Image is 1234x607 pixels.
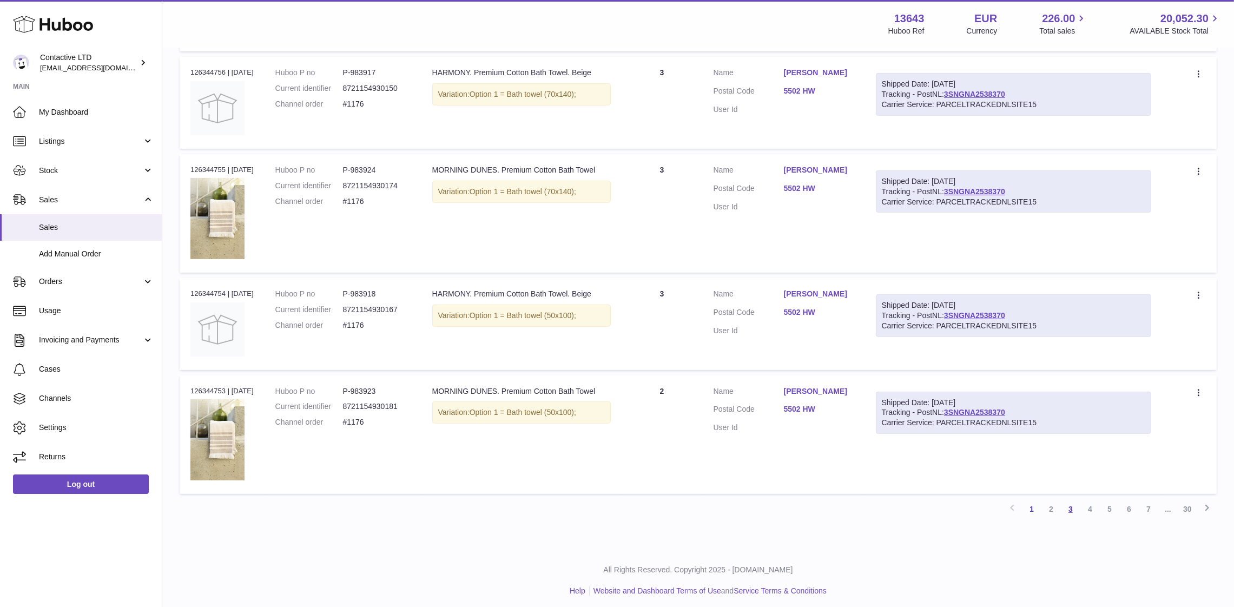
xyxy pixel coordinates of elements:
span: AVAILABLE Stock Total [1130,26,1221,36]
dt: Postal Code [714,404,784,417]
span: ... [1158,499,1178,519]
a: 1 [1022,499,1041,519]
a: 5502 HW [784,307,854,318]
span: 20,052.30 [1160,11,1209,26]
dt: Channel order [275,320,343,331]
div: Tracking - PostNL: [876,170,1152,213]
dt: Postal Code [714,86,784,99]
div: MORNING DUNES. Premium Cotton Bath Towel [432,386,611,397]
a: [PERSON_NAME] [784,289,854,299]
span: My Dashboard [39,107,154,117]
dd: 8721154930174 [343,181,411,191]
span: Option 1 = Bath towel (50x100); [470,311,576,320]
img: soul@SOWLhome.com [13,55,29,71]
a: 226.00 Total sales [1039,11,1087,36]
dt: Huboo P no [275,289,343,299]
a: [PERSON_NAME] [784,165,854,175]
dt: Postal Code [714,183,784,196]
dt: Name [714,386,784,399]
dd: #1176 [343,196,411,207]
span: Stock [39,166,142,176]
a: Service Terms & Conditions [734,586,827,595]
div: HARMONY. Premium Cotton Bath Towel. Beige [432,289,611,299]
div: Variation: [432,83,611,105]
a: 5502 HW [784,86,854,96]
dt: Huboo P no [275,386,343,397]
div: Variation: [432,181,611,203]
span: [EMAIL_ADDRESS][DOMAIN_NAME] [40,63,159,72]
a: 3SNGNA2538370 [944,311,1005,320]
a: 3SNGNA2538370 [944,187,1005,196]
dt: Huboo P no [275,165,343,175]
div: MORNING DUNES. Premium Cotton Bath Towel [432,165,611,175]
img: no-photo.jpg [190,302,245,357]
dt: User Id [714,423,784,433]
dd: #1176 [343,320,411,331]
span: Listings [39,136,142,147]
dt: Postal Code [714,307,784,320]
div: Shipped Date: [DATE] [882,176,1146,187]
span: Option 1 = Bath towel (50x100); [470,408,576,417]
div: 126344755 | [DATE] [190,165,254,175]
dd: #1176 [343,99,411,109]
img: morning_dunes_premium_cotton_bath_towel_2.jpg [190,178,245,259]
strong: 13643 [894,11,925,26]
div: 126344756 | [DATE] [190,68,254,77]
dt: Channel order [275,417,343,427]
dd: P-983917 [343,68,411,78]
div: Variation: [432,305,611,327]
img: no-photo.jpg [190,81,245,135]
div: Variation: [432,401,611,424]
p: All Rights Reserved. Copyright 2025 - [DOMAIN_NAME] [171,565,1225,575]
div: Shipped Date: [DATE] [882,79,1146,89]
dd: 8721154930150 [343,83,411,94]
span: Sales [39,222,154,233]
a: 3 [1061,499,1080,519]
div: Contactive LTD [40,52,137,73]
dt: User Id [714,104,784,115]
td: 3 [622,154,703,273]
dt: Huboo P no [275,68,343,78]
a: 20,052.30 AVAILABLE Stock Total [1130,11,1221,36]
dt: Current identifier [275,401,343,412]
span: Invoicing and Payments [39,335,142,345]
dd: P-983924 [343,165,411,175]
dd: P-983923 [343,386,411,397]
div: Tracking - PostNL: [876,73,1152,116]
dt: Current identifier [275,305,343,315]
dt: Name [714,289,784,302]
span: Cases [39,364,154,374]
strong: EUR [974,11,997,26]
dt: Name [714,165,784,178]
div: Shipped Date: [DATE] [882,398,1146,408]
div: Tracking - PostNL: [876,294,1152,337]
span: Returns [39,452,154,462]
a: 4 [1080,499,1100,519]
span: Channels [39,393,154,404]
div: Huboo Ref [888,26,925,36]
a: 5 [1100,499,1119,519]
div: 126344753 | [DATE] [190,386,254,396]
a: Log out [13,474,149,494]
a: Help [570,586,585,595]
dd: 8721154930167 [343,305,411,315]
a: 3SNGNA2538370 [944,408,1005,417]
div: Shipped Date: [DATE] [882,300,1146,311]
td: 3 [622,57,703,148]
dt: Name [714,68,784,81]
div: Carrier Service: PARCELTRACKEDNLSITE15 [882,100,1146,110]
a: 5502 HW [784,183,854,194]
dd: 8721154930181 [343,401,411,412]
div: Currency [967,26,998,36]
a: [PERSON_NAME] [784,68,854,78]
td: 3 [622,278,703,370]
span: 226.00 [1042,11,1075,26]
span: Usage [39,306,154,316]
div: HARMONY. Premium Cotton Bath Towel. Beige [432,68,611,78]
a: 5502 HW [784,404,854,414]
a: [PERSON_NAME] [784,386,854,397]
dd: P-983918 [343,289,411,299]
dt: Current identifier [275,83,343,94]
dt: User Id [714,202,784,212]
div: Carrier Service: PARCELTRACKEDNLSITE15 [882,197,1146,207]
